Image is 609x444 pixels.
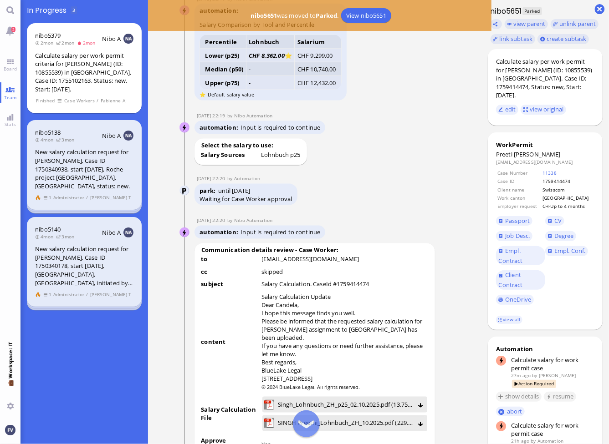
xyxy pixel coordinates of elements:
p: Best regards, BlueLake Legal [STREET_ADDRESS] [261,358,429,383]
p: I hope this message finds you well. Please be informed that the requested salary calculation for ... [261,309,429,342]
a: View SINGH Preethi_Lohnbuch_ZH_10.2025.pdf [276,418,415,428]
a: 11338 [542,170,557,176]
span: park [200,187,218,195]
span: automation@bluelakelegal.com [234,175,260,182]
span: was moved to . [248,11,341,20]
th: Percentile [200,35,246,49]
a: Client Contract [496,270,545,290]
span: / [96,97,99,105]
a: CV [545,216,564,226]
img: NA [123,131,133,141]
button: show details [496,392,542,402]
img: Nibo Automation [180,228,190,238]
td: - [246,76,295,90]
small: © 2024 BlueLake Legal. All rights reserved. [261,384,360,391]
span: Dear Candela, [7,11,50,19]
span: Input is required to continue [241,123,320,131]
span: 2mon [56,40,77,46]
span: 2 [11,27,15,32]
b: Select the salary to use: [200,140,275,151]
div: Calculate salary for work permit case [511,421,594,438]
a: OneDrive [496,295,534,305]
span: 💼 Workspace: IT [7,378,14,399]
body: Rich Text Area. Press ALT-0 for help. [7,9,223,150]
span: SINGH Preethi_Lohnbuch_ZH_10.2025.pdf (229.9 kB) [278,418,413,428]
span: Fabienne A [100,97,126,105]
task-group-action-menu: link subtask [491,34,535,44]
td: [GEOGRAPHIC_DATA] [542,194,594,202]
div: WorkPermit [496,141,594,149]
a: nibo5140 [35,225,61,233]
img: Nibo Automation [180,123,190,133]
span: Best regards, [7,141,48,148]
span: Nibo A [102,35,121,43]
span: automation@nibo.ai [234,112,272,119]
a: nibo5138 [35,128,61,136]
span: Administrator [53,194,84,202]
span: Job Desc. [505,232,530,240]
span: Empl. Contract [499,247,523,265]
span: Parked [522,7,542,15]
div: New salary calculation request for [PERSON_NAME], Case ID 1750340178, start [DATE], [GEOGRAPHIC_D... [35,245,133,287]
span: [PERSON_NAME] T [90,291,132,298]
span: [DATE] 22:19 [197,112,227,119]
span: 2mon [77,40,98,46]
runbook-parameter-view: [EMAIL_ADDRESS][DOMAIN_NAME] [261,255,359,263]
span: / [86,194,88,202]
p: Dear Candela, [261,301,429,309]
td: Salary Calculation File [200,395,260,435]
strong: Upper (p75) [205,79,239,87]
td: CHF 10,740.00 [295,62,341,76]
span: 27m ago [511,372,531,378]
span: by [532,372,537,378]
span: Administrator [53,291,84,298]
span: Degree [554,232,574,240]
span: 3mon [56,136,77,143]
span: If you have any questions or need further assistance, please let me know. [7,111,210,130]
span: Input is required to continue [241,228,320,236]
span: [PERSON_NAME] [514,150,561,158]
span: automation [200,228,241,236]
td: Salary Sources [200,150,260,162]
span: link subtask [500,35,533,43]
span: automation [200,123,241,131]
div: undefined [261,151,300,159]
span: In progress [27,5,70,15]
h1: nibo5651 [488,6,522,16]
span: 21h ago [511,438,529,444]
td: subject [200,280,260,292]
span: 3 [72,7,75,13]
td: Case Number [497,169,541,177]
dd: [EMAIL_ADDRESS][DOMAIN_NAME] [496,159,594,165]
td: CHF 12,432.00 [295,76,341,90]
td: content [200,293,260,394]
span: 3mon [56,233,77,240]
td: - [246,62,295,76]
div: Calculate salary per work permit criteria for [PERSON_NAME] (ID: 10855539) in [GEOGRAPHIC_DATA]. ... [35,51,133,94]
span: view 1 items [43,194,52,202]
span: Board [1,66,19,72]
runbook-parameter-view: Salary Calculation. CaseId #1759414474 [261,280,369,288]
span: Action Required [512,380,556,388]
button: Copy ticket nibo5651 link to clipboard [491,19,502,29]
button: create subtask [537,34,589,44]
div: New salary calculation request for [PERSON_NAME], Case ID 1750340938, start [DATE], Roche project... [35,148,133,190]
span: by [227,112,235,119]
span: Finished [36,97,55,105]
b: nibo5651 [251,11,277,20]
span: Passport [505,217,530,225]
strong: Lower (p25) [205,51,239,60]
td: Swisscom [542,186,594,193]
span: skipped [261,268,283,276]
span: Client Contract [499,271,523,289]
lob-view: Singh_Lohnbuch_ZH_p25_02.10.2025.pdf (13.75 kB) [264,398,425,411]
span: We can try with a lead time of 4 weeks as most feasible start date. [7,91,206,99]
a: Empl. Contract [496,246,545,266]
button: edit [496,105,518,115]
span: by [531,438,536,444]
td: Case ID [497,177,541,185]
a: View nibo5651 [341,8,391,23]
small: ⭐ Default salary value [200,91,254,98]
span: Singh_Lohnbuch_ZH_p25_02.10.2025.pdf (13.75 kB) [278,400,413,410]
